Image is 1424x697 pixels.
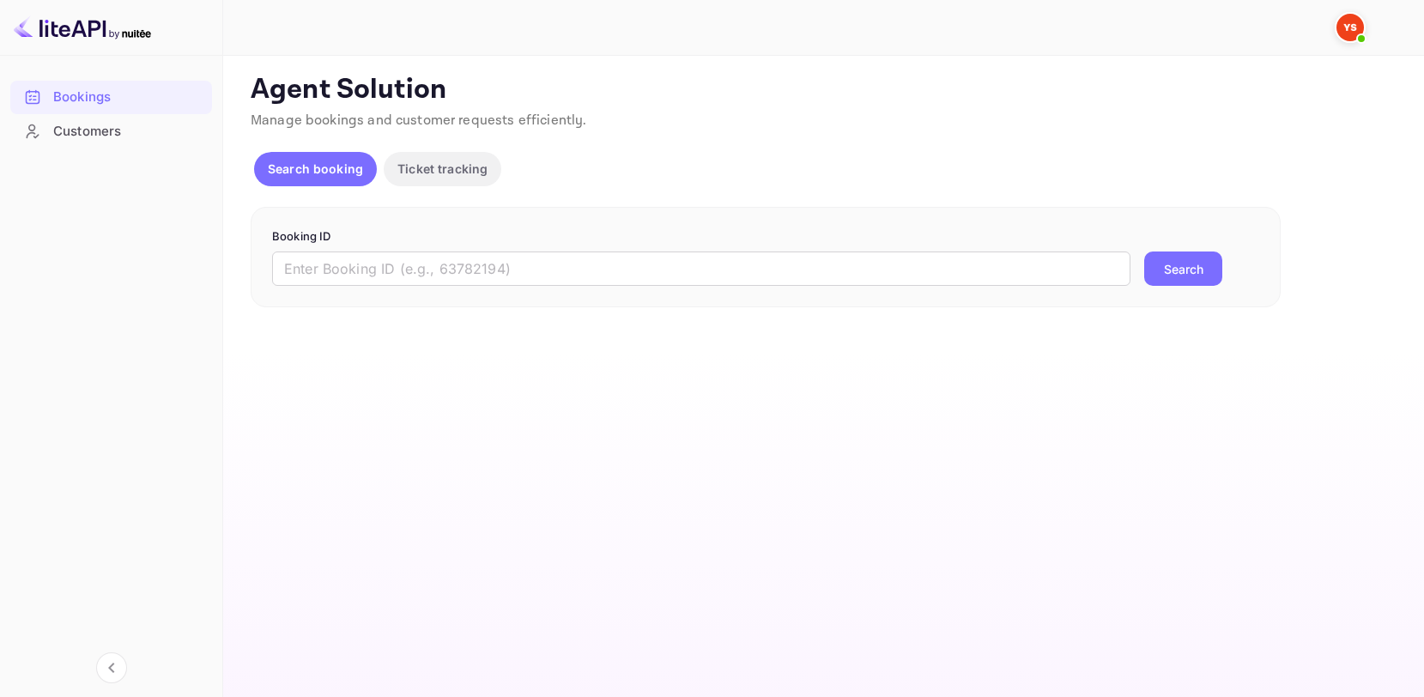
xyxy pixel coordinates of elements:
[272,228,1259,245] p: Booking ID
[1336,14,1364,41] img: Yandex Support
[251,73,1393,107] p: Agent Solution
[14,14,151,41] img: LiteAPI logo
[10,115,212,148] div: Customers
[53,88,203,107] div: Bookings
[10,81,212,112] a: Bookings
[10,81,212,114] div: Bookings
[1144,252,1222,286] button: Search
[272,252,1130,286] input: Enter Booking ID (e.g., 63782194)
[397,160,488,178] p: Ticket tracking
[96,652,127,683] button: Collapse navigation
[53,122,203,142] div: Customers
[268,160,363,178] p: Search booking
[10,115,212,147] a: Customers
[251,112,587,130] span: Manage bookings and customer requests efficiently.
